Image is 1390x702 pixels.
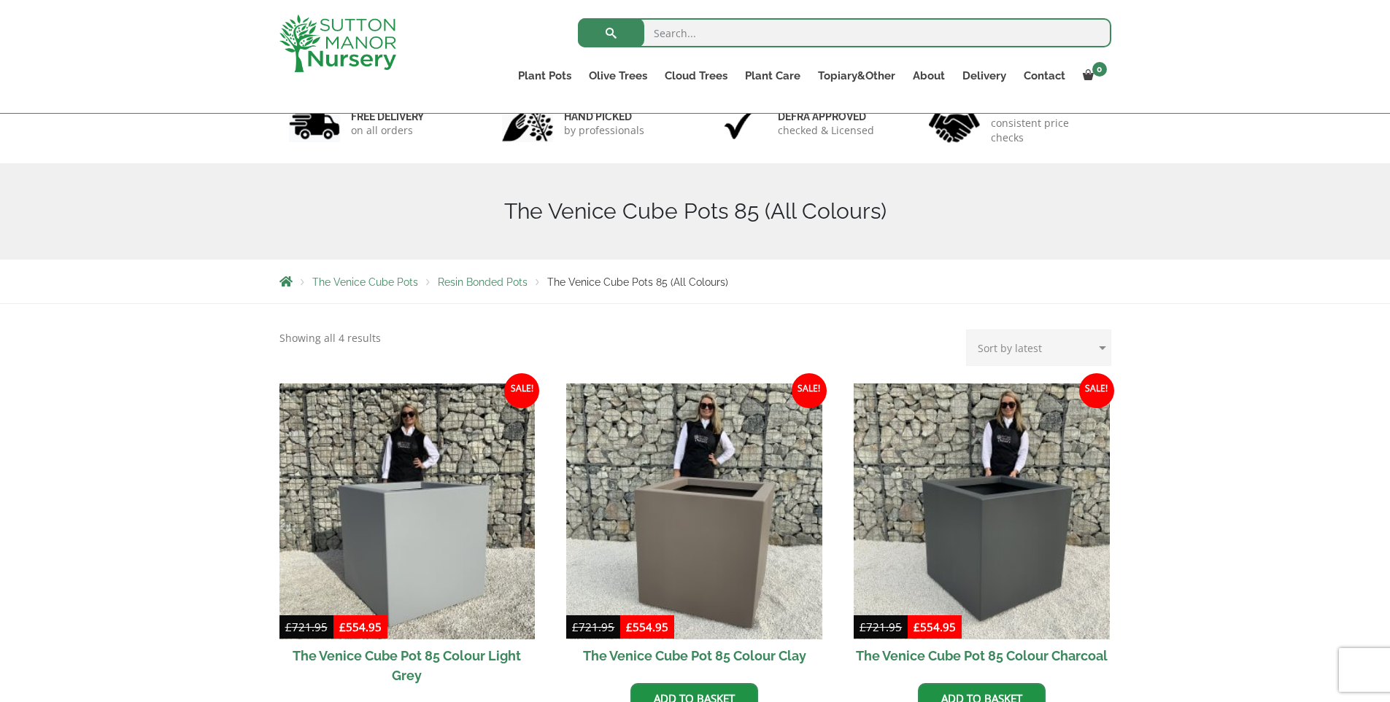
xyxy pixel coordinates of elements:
bdi: 554.95 [626,620,668,634]
img: 4.jpg [929,101,980,146]
a: Sale! The Venice Cube Pot 85 Colour Charcoal [854,383,1110,672]
a: Sale! The Venice Cube Pot 85 Colour Light Grey [279,383,536,692]
img: 3.jpg [716,105,767,142]
span: £ [572,620,579,634]
input: Search... [578,18,1111,47]
p: Showing all 4 results [279,329,381,347]
a: Plant Care [736,66,809,86]
img: The Venice Cube Pot 85 Colour Charcoal [854,383,1110,639]
img: The Venice Cube Pot 85 Colour Light Grey [279,383,536,639]
bdi: 554.95 [914,620,956,634]
h6: Defra approved [778,110,874,123]
bdi: 554.95 [339,620,382,634]
img: 1.jpg [289,105,340,142]
bdi: 721.95 [860,620,902,634]
p: checked & Licensed [778,123,874,138]
a: Delivery [954,66,1015,86]
h6: FREE DELIVERY [351,110,424,123]
h2: The Venice Cube Pot 85 Colour Clay [566,639,822,672]
a: Topiary&Other [809,66,904,86]
a: Contact [1015,66,1074,86]
img: The Venice Cube Pot 85 Colour Clay [566,383,822,639]
img: 2.jpg [502,105,553,142]
p: consistent price checks [991,116,1102,145]
bdi: 721.95 [285,620,328,634]
a: The Venice Cube Pots [312,276,418,288]
select: Shop order [966,329,1111,366]
nav: Breadcrumbs [279,276,1111,287]
a: Sale! The Venice Cube Pot 85 Colour Clay [566,383,822,672]
span: £ [339,620,346,634]
span: £ [285,620,292,634]
h2: The Venice Cube Pot 85 Colour Charcoal [854,639,1110,672]
a: Resin Bonded Pots [438,276,528,288]
h1: The Venice Cube Pots 85 (All Colours) [279,198,1111,225]
a: About [904,66,954,86]
a: Plant Pots [509,66,580,86]
h6: hand picked [564,110,644,123]
a: Olive Trees [580,66,656,86]
bdi: 721.95 [572,620,614,634]
h2: The Venice Cube Pot 85 Colour Light Grey [279,639,536,692]
span: £ [860,620,866,634]
span: The Venice Cube Pots 85 (All Colours) [547,276,728,288]
a: Cloud Trees [656,66,736,86]
span: £ [626,620,633,634]
p: on all orders [351,123,424,138]
span: Sale! [1079,373,1114,408]
a: 0 [1074,66,1111,86]
span: Sale! [504,373,539,408]
span: 0 [1092,62,1107,77]
span: £ [914,620,920,634]
span: Sale! [792,373,827,408]
img: logo [279,15,396,72]
p: by professionals [564,123,644,138]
